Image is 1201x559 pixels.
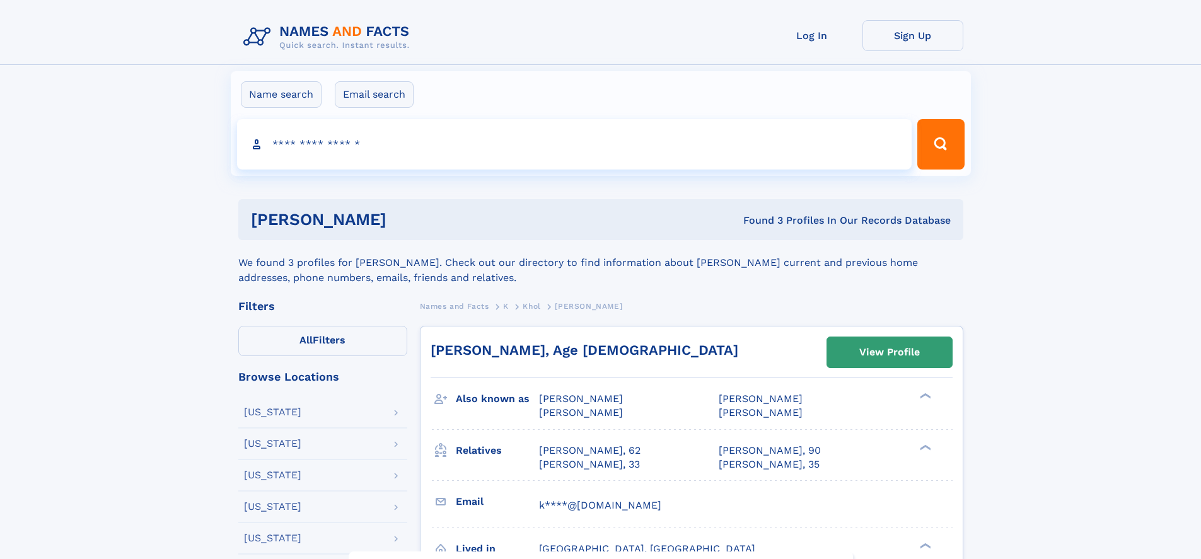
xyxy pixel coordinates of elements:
[719,458,820,471] a: [PERSON_NAME], 35
[827,337,952,367] a: View Profile
[719,444,821,458] a: [PERSON_NAME], 90
[244,533,301,543] div: [US_STATE]
[539,406,623,418] span: [PERSON_NAME]
[335,81,414,108] label: Email search
[238,240,963,285] div: We found 3 profiles for [PERSON_NAME]. Check out our directory to find information about [PERSON_...
[917,392,932,400] div: ❯
[523,302,540,311] span: Khol
[762,20,862,51] a: Log In
[719,393,803,405] span: [PERSON_NAME]
[244,439,301,449] div: [US_STATE]
[917,443,932,451] div: ❯
[238,301,407,312] div: Filters
[719,406,803,418] span: [PERSON_NAME]
[862,20,963,51] a: Sign Up
[456,491,539,512] h3: Email
[251,212,565,228] h1: [PERSON_NAME]
[299,334,313,346] span: All
[431,342,738,358] a: [PERSON_NAME], Age [DEMOGRAPHIC_DATA]
[565,214,951,228] div: Found 3 Profiles In Our Records Database
[503,298,509,314] a: K
[917,541,932,550] div: ❯
[539,393,623,405] span: [PERSON_NAME]
[244,470,301,480] div: [US_STATE]
[238,371,407,383] div: Browse Locations
[237,119,912,170] input: search input
[539,444,641,458] a: [PERSON_NAME], 62
[456,388,539,410] h3: Also known as
[238,20,420,54] img: Logo Names and Facts
[917,119,964,170] button: Search Button
[523,298,540,314] a: Khol
[244,407,301,417] div: [US_STATE]
[539,543,755,555] span: [GEOGRAPHIC_DATA], [GEOGRAPHIC_DATA]
[420,298,489,314] a: Names and Facts
[503,302,509,311] span: K
[238,326,407,356] label: Filters
[456,440,539,461] h3: Relatives
[859,338,920,367] div: View Profile
[241,81,322,108] label: Name search
[555,302,622,311] span: [PERSON_NAME]
[244,502,301,512] div: [US_STATE]
[539,458,640,471] a: [PERSON_NAME], 33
